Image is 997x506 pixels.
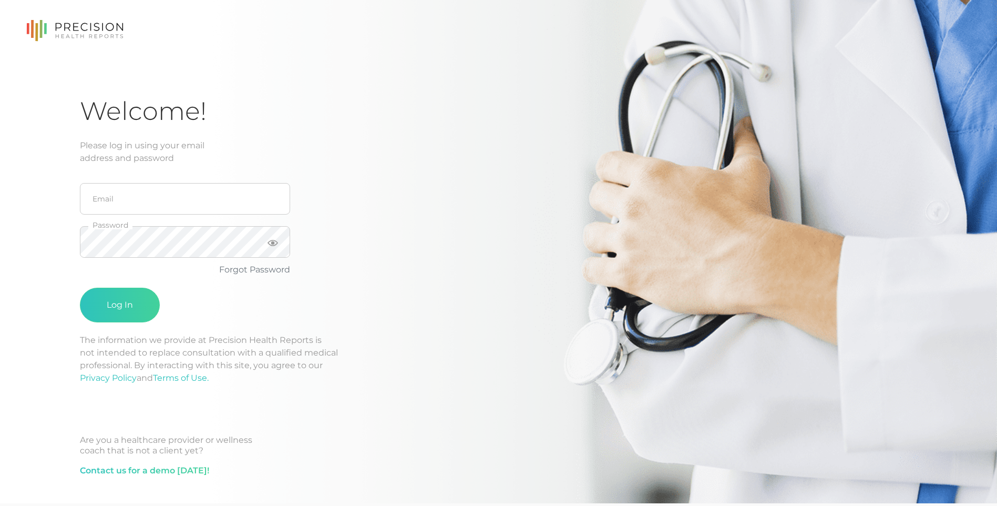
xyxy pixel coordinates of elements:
a: Terms of Use. [153,373,209,383]
a: Contact us for a demo [DATE]! [80,464,209,477]
p: The information we provide at Precision Health Reports is not intended to replace consultation wi... [80,334,917,384]
input: Email [80,183,290,215]
h1: Welcome! [80,96,917,127]
a: Forgot Password [219,265,290,275]
div: Please log in using your email address and password [80,139,917,165]
a: Privacy Policy [80,373,137,383]
div: Are you a healthcare provider or wellness coach that is not a client yet? [80,435,917,456]
button: Log In [80,288,160,322]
